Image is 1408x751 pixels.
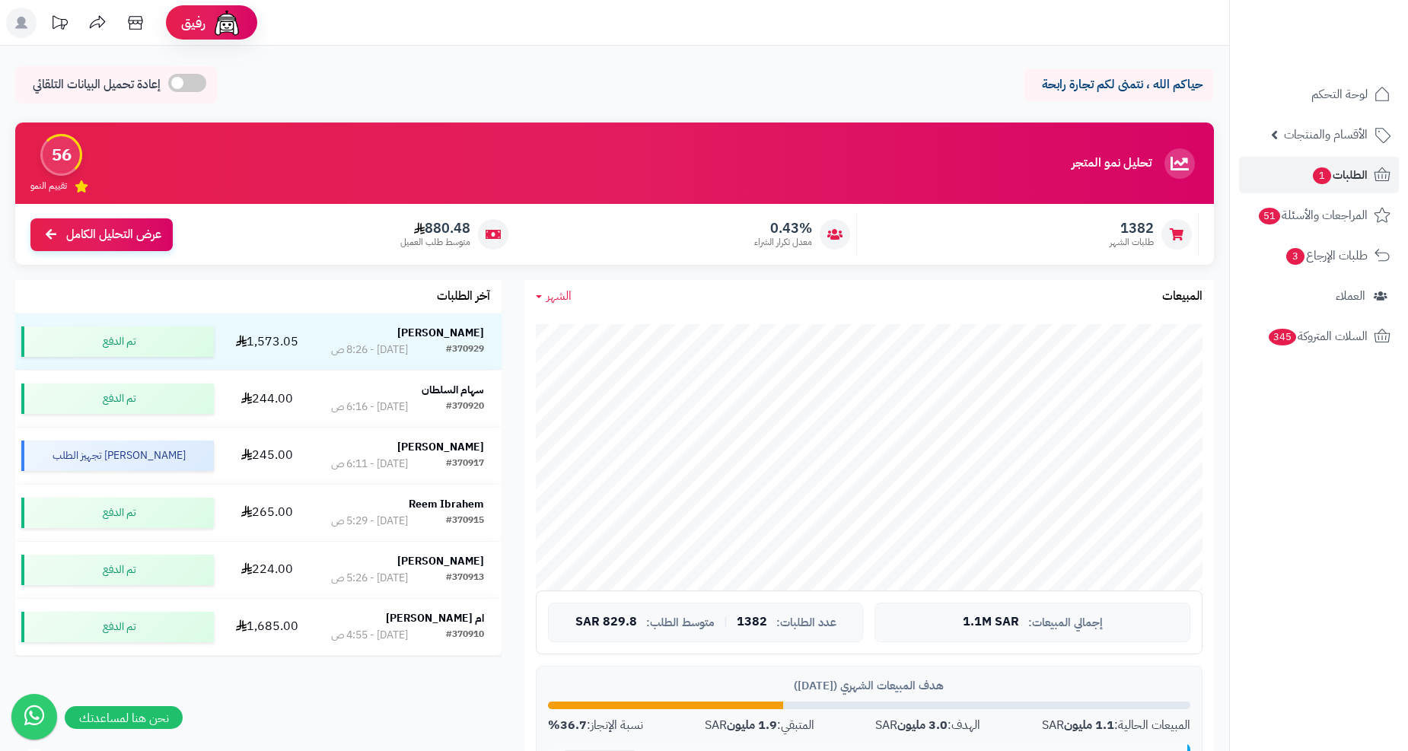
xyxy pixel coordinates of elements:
span: طلبات الشهر [1110,236,1154,249]
span: تقييم النمو [30,180,67,193]
div: تم الدفع [21,326,214,357]
div: [DATE] - 8:26 ص [331,342,408,358]
span: الشهر [546,287,572,305]
span: معدل تكرار الشراء [754,236,812,249]
div: [DATE] - 5:26 ص [331,571,408,586]
span: المراجعات والأسئلة [1257,205,1368,226]
strong: 36.7% [548,716,587,734]
div: #370920 [446,399,484,415]
h3: تحليل نمو المتجر [1072,157,1152,170]
span: 1382 [1110,220,1154,237]
div: [PERSON_NAME] تجهيز الطلب [21,441,214,471]
div: #370929 [446,342,484,358]
div: تم الدفع [21,555,214,585]
div: #370917 [446,457,484,472]
span: 1 [1313,167,1331,184]
div: #370910 [446,628,484,643]
span: إعادة تحميل البيانات التلقائي [33,76,161,94]
a: السلات المتروكة345 [1239,318,1399,355]
span: 829.8 SAR [575,616,637,629]
span: لوحة التحكم [1311,84,1368,105]
strong: [PERSON_NAME] [397,553,484,569]
strong: ام [PERSON_NAME] [386,610,484,626]
td: 1,573.05 [220,313,314,370]
td: 244.00 [220,371,314,427]
span: العملاء [1336,285,1365,307]
span: رفيق [181,14,205,32]
div: تم الدفع [21,383,214,414]
a: عرض التحليل الكامل [30,218,173,251]
a: الشهر [536,288,572,305]
span: 345 [1269,329,1296,345]
strong: سهام السلطان [422,382,484,398]
td: 245.00 [220,428,314,484]
span: 3 [1286,248,1304,265]
div: [DATE] - 5:29 ص [331,514,408,529]
td: 224.00 [220,542,314,598]
span: عرض التحليل الكامل [66,226,161,243]
img: logo-2.png [1304,43,1394,75]
a: العملاء [1239,278,1399,314]
a: المراجعات والأسئلة51 [1239,197,1399,234]
a: تحديثات المنصة [40,8,78,42]
span: 51 [1259,208,1280,224]
span: | [724,616,728,628]
a: الطلبات1 [1239,157,1399,193]
div: #370915 [446,514,484,529]
span: السلات المتروكة [1267,326,1368,347]
strong: [PERSON_NAME] [397,325,484,341]
span: متوسط الطلب: [646,616,715,629]
span: 1.1M SAR [963,616,1019,629]
strong: [PERSON_NAME] [397,439,484,455]
span: إجمالي المبيعات: [1028,616,1103,629]
td: 1,685.00 [220,599,314,655]
span: الأقسام والمنتجات [1284,124,1368,145]
span: متوسط طلب العميل [400,236,470,249]
div: المبيعات الحالية: SAR [1042,717,1190,734]
h3: المبيعات [1162,290,1203,304]
a: طلبات الإرجاع3 [1239,237,1399,274]
span: عدد الطلبات: [776,616,836,629]
p: حياكم الله ، نتمنى لكم تجارة رابحة [1035,76,1203,94]
div: [DATE] - 4:55 ص [331,628,408,643]
div: #370913 [446,571,484,586]
div: هدف المبيعات الشهري ([DATE]) [548,678,1190,694]
strong: Reem Ibrahem [409,496,484,512]
div: تم الدفع [21,498,214,528]
td: 265.00 [220,485,314,541]
img: ai-face.png [212,8,242,38]
strong: 3.0 مليون [897,716,948,734]
h3: آخر الطلبات [437,290,490,304]
span: 880.48 [400,220,470,237]
div: تم الدفع [21,612,214,642]
strong: 1.1 مليون [1064,716,1114,734]
div: نسبة الإنجاز: [548,717,643,734]
span: 1382 [737,616,767,629]
a: لوحة التحكم [1239,76,1399,113]
div: المتبقي: SAR [705,717,814,734]
strong: 1.9 مليون [727,716,777,734]
span: طلبات الإرجاع [1285,245,1368,266]
span: الطلبات [1311,164,1368,186]
div: الهدف: SAR [875,717,980,734]
span: 0.43% [754,220,812,237]
div: [DATE] - 6:11 ص [331,457,408,472]
div: [DATE] - 6:16 ص [331,399,408,415]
